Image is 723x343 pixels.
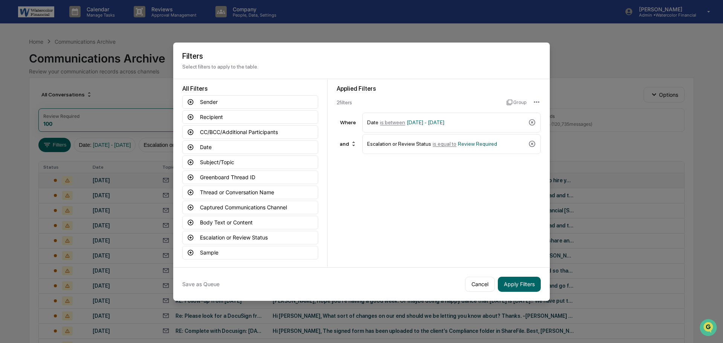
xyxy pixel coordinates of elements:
[337,85,541,92] div: Applied Filters
[367,137,525,151] div: Escalation or Review Status
[182,231,318,244] button: Escalation or Review Status
[5,151,52,165] a: 🖐️Preclearance
[67,123,82,129] span: [DATE]
[15,103,21,109] img: 1746055101610-c473b297-6a78-478c-a979-82029cc54cd1
[15,168,47,176] span: Data Lookup
[182,216,318,229] button: Body Text or Content
[182,155,318,169] button: Subject/Topic
[63,102,65,108] span: •
[182,85,318,92] div: All Filters
[34,58,124,65] div: Start new chat
[498,277,541,292] button: Apply Filters
[465,277,495,292] button: Cancel
[433,141,456,147] span: is equal to
[34,65,104,71] div: We're available if you need us!
[75,187,91,192] span: Pylon
[55,155,61,161] div: 🗄️
[8,116,20,128] img: Megan Poore
[182,140,318,154] button: Date
[128,60,137,69] button: Start new chat
[52,151,96,165] a: 🗄️Attestations
[407,119,444,125] span: [DATE] - [DATE]
[337,99,500,105] div: 2 filter s
[182,186,318,199] button: Thread or Conversation Name
[182,52,541,61] h2: Filters
[182,125,318,139] button: CC/BCC/Additional Participants
[53,186,91,192] a: Powered byPylon
[8,155,14,161] div: 🖐️
[182,171,318,184] button: Greenboard Thread ID
[182,95,318,109] button: Sender
[8,16,137,28] p: How can we help?
[337,119,359,125] div: Where
[16,58,29,71] img: 8933085812038_c878075ebb4cc5468115_72.jpg
[8,58,21,71] img: 1746055101610-c473b297-6a78-478c-a979-82029cc54cd1
[62,154,93,162] span: Attestations
[117,82,137,91] button: See all
[5,165,50,179] a: 🔎Data Lookup
[182,277,220,292] button: Save as Queue
[182,64,541,70] p: Select filters to apply to the table.
[182,110,318,124] button: Recipient
[67,102,82,108] span: [DATE]
[458,141,497,147] span: Review Required
[337,138,360,150] div: and
[63,123,65,129] span: •
[699,318,719,338] iframe: Open customer support
[23,123,61,129] span: [PERSON_NAME]
[15,154,49,162] span: Preclearance
[23,102,61,108] span: [PERSON_NAME]
[182,201,318,214] button: Captured Communications Channel
[367,116,525,129] div: Date
[380,119,405,125] span: is between
[182,246,318,259] button: Sample
[8,84,50,90] div: Past conversations
[8,169,14,175] div: 🔎
[506,96,526,108] button: Group
[8,95,20,107] img: Jack Rasmussen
